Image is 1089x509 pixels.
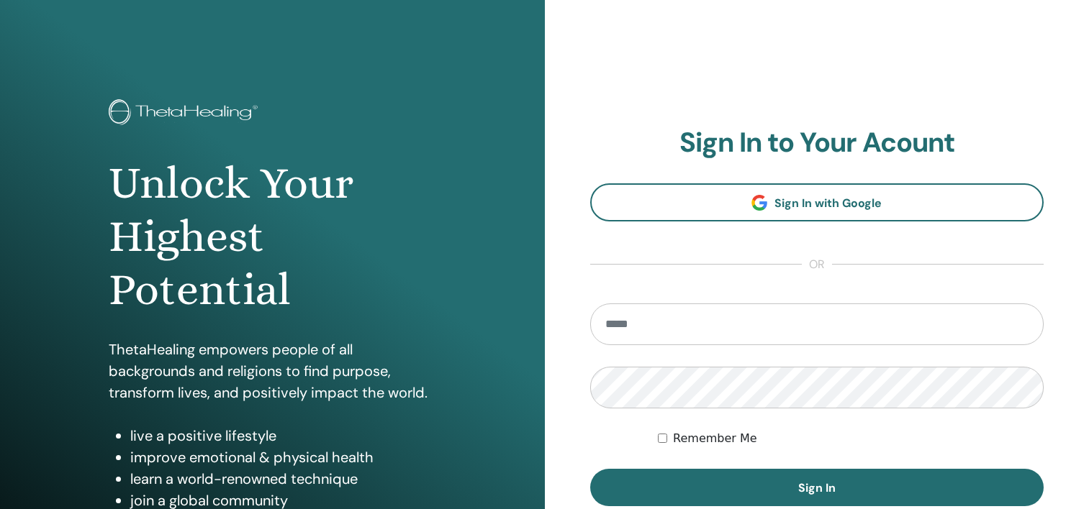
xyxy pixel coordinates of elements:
[130,468,435,490] li: learn a world-renowned technique
[590,183,1044,221] a: Sign In with Google
[590,127,1044,160] h2: Sign In to Your Acount
[658,430,1044,447] div: Keep me authenticated indefinitely or until I manually logout
[774,196,882,211] span: Sign In with Google
[590,469,1044,506] button: Sign In
[130,446,435,468] li: improve emotional & physical health
[673,430,757,447] label: Remember Me
[109,339,435,403] p: ThetaHealing empowers people of all backgrounds and religions to find purpose, transform lives, a...
[130,425,435,446] li: live a positive lifestyle
[109,157,435,317] h1: Unlock Your Highest Potential
[798,480,836,495] span: Sign In
[802,256,832,273] span: or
